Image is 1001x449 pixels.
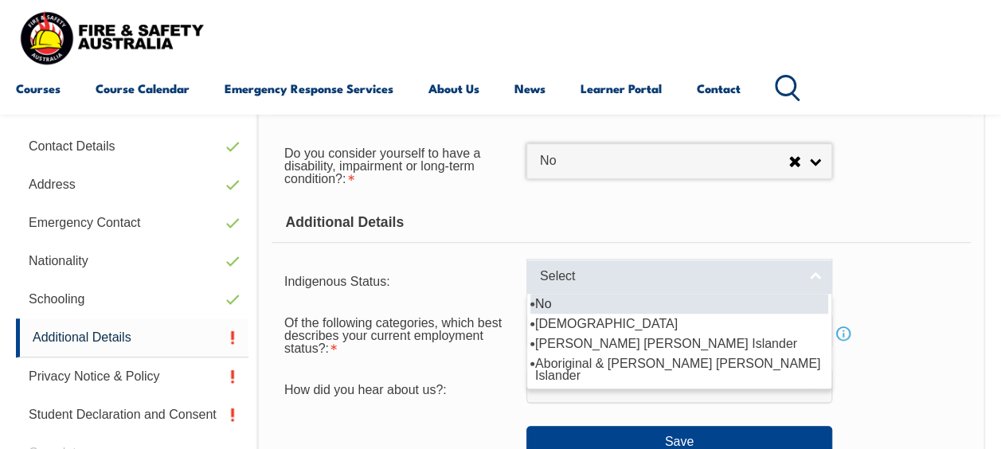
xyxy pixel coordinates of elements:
[16,204,248,242] a: Emergency Contact
[16,166,248,204] a: Address
[530,294,828,314] li: No
[16,242,248,280] a: Nationality
[225,69,393,107] a: Emergency Response Services
[514,69,545,107] a: News
[284,316,502,355] span: Of the following categories, which best describes your current employment status?:
[540,268,798,285] span: Select
[272,203,971,243] div: Additional Details
[272,136,526,193] div: Do you consider yourself to have a disability, impairment or long-term condition? is required.
[16,69,61,107] a: Courses
[697,69,741,107] a: Contact
[16,396,248,434] a: Student Declaration and Consent
[16,127,248,166] a: Contact Details
[832,322,854,345] a: Info
[530,314,828,334] li: [DEMOGRAPHIC_DATA]
[16,318,248,357] a: Additional Details
[530,353,828,385] li: Aboriginal & [PERSON_NAME] [PERSON_NAME] Islander
[272,305,526,362] div: Of the following categories, which best describes your current employment status? is required.
[284,383,447,396] span: How did you hear about us?:
[428,69,479,107] a: About Us
[16,357,248,396] a: Privacy Notice & Policy
[284,146,480,185] span: Do you consider yourself to have a disability, impairment or long-term condition?:
[540,153,788,170] span: No
[284,275,390,288] span: Indigenous Status:
[581,69,662,107] a: Learner Portal
[530,334,828,353] li: [PERSON_NAME] [PERSON_NAME] Islander
[96,69,190,107] a: Course Calendar
[16,280,248,318] a: Schooling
